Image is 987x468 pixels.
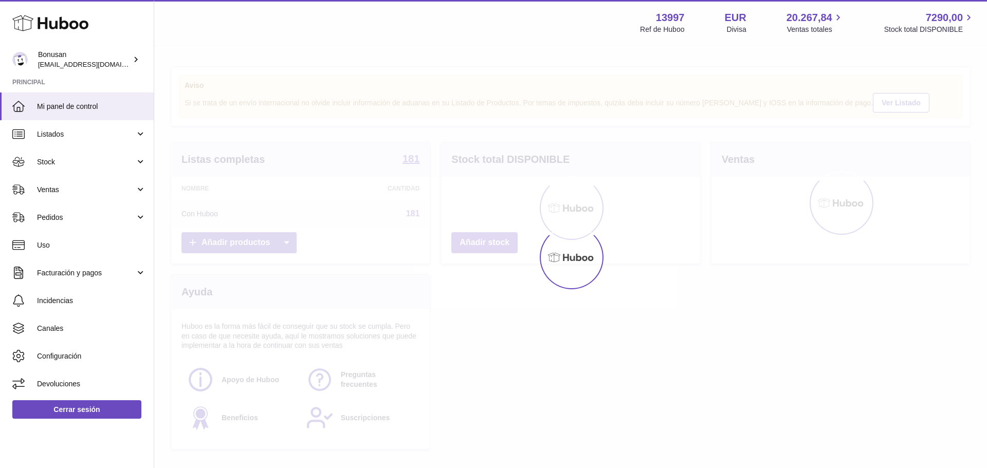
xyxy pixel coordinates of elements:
[37,102,146,111] span: Mi panel de control
[37,268,135,278] span: Facturación y pagos
[12,52,28,67] img: info@bonusan.es
[724,11,746,25] strong: EUR
[926,11,963,25] span: 7290,00
[38,50,131,69] div: Bonusan
[37,240,146,250] span: Uso
[38,60,151,68] span: [EMAIL_ADDRESS][DOMAIN_NAME]
[37,129,135,139] span: Listados
[884,11,975,34] a: 7290,00 Stock total DISPONIBLE
[656,11,685,25] strong: 13997
[37,157,135,167] span: Stock
[37,379,146,389] span: Devoluciones
[37,351,146,361] span: Configuración
[37,185,135,195] span: Ventas
[640,25,684,34] div: Ref de Huboo
[787,25,844,34] span: Ventas totales
[787,11,844,34] a: 20.267,84 Ventas totales
[37,296,146,306] span: Incidencias
[37,324,146,333] span: Canales
[727,25,746,34] div: Divisa
[787,11,832,25] span: 20.267,84
[37,213,135,222] span: Pedidos
[12,400,141,419] a: Cerrar sesión
[884,25,975,34] span: Stock total DISPONIBLE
